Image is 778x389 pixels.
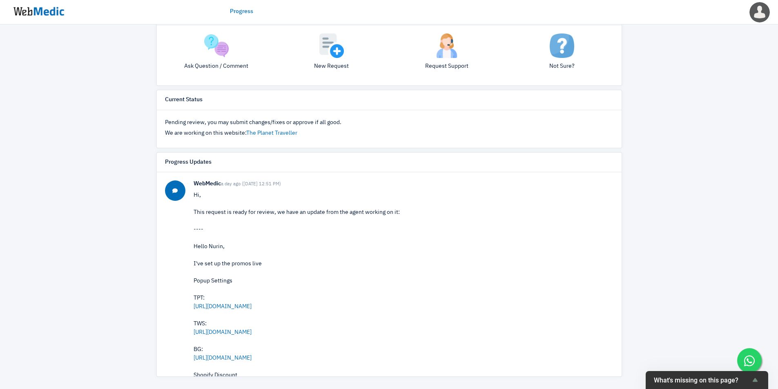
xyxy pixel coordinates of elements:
[230,7,253,16] a: Progress
[194,304,252,309] a: [URL][DOMAIN_NAME]
[550,33,574,58] img: not-sure.png
[194,355,252,361] a: [URL][DOMAIN_NAME]
[165,159,212,166] h6: Progress Updates
[510,62,613,71] p: Not Sure?
[246,130,297,136] a: The Planet Traveller
[165,118,613,127] p: Pending review, you may submit changes/fixes or approve if all good.
[280,62,383,71] p: New Request
[654,376,750,384] span: What's missing on this page?
[165,62,268,71] p: Ask Question / Comment
[204,33,229,58] img: question.png
[221,182,281,186] small: a day ago ([DATE] 12:51 PM)
[194,329,252,335] a: [URL][DOMAIN_NAME]
[165,129,613,138] p: We are working on this website:
[395,62,498,71] p: Request Support
[654,375,760,385] button: Show survey - What's missing on this page?
[435,33,459,58] img: support.png
[319,33,344,58] img: add.png
[165,96,203,104] h6: Current Status
[194,180,613,188] h6: WebMedic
